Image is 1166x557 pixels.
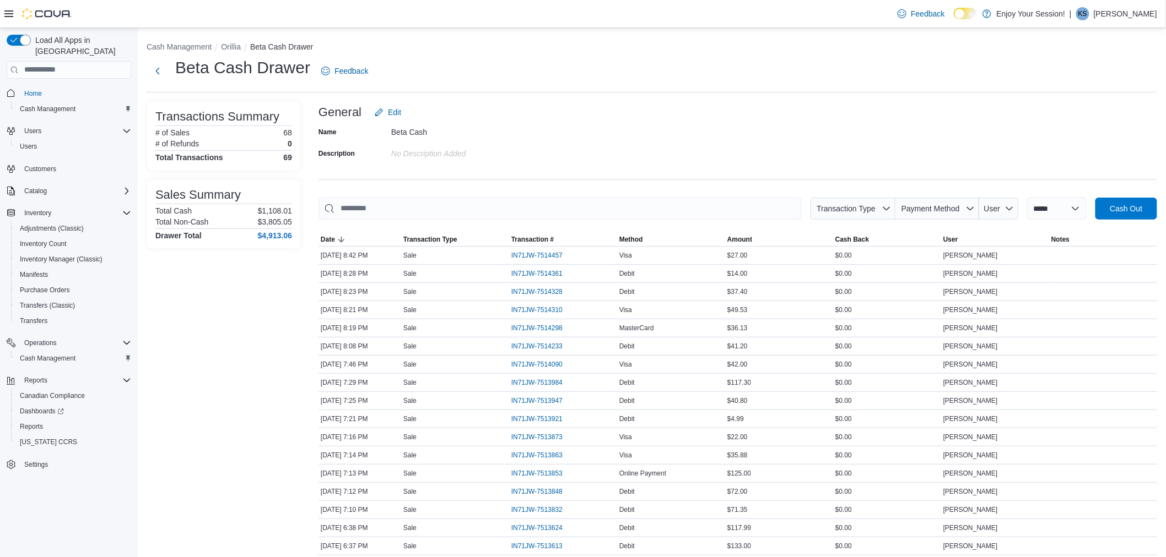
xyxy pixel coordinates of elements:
[403,487,417,496] p: Sale
[511,430,574,444] button: IN71JW-7513873
[619,396,635,405] span: Debit
[15,102,131,116] span: Cash Management
[902,204,960,213] span: Payment Method
[1049,233,1157,246] button: Notes
[727,324,748,332] span: $36.13
[319,233,401,246] button: Date
[403,269,417,278] p: Sale
[147,42,212,51] button: Cash Management
[20,239,67,248] span: Inventory Count
[221,42,241,51] button: Orillia
[319,394,401,407] div: [DATE] 7:25 PM
[943,542,998,550] span: [PERSON_NAME]
[20,354,75,363] span: Cash Management
[619,523,635,532] span: Debit
[727,251,748,260] span: $27.00
[403,324,417,332] p: Sale
[943,251,998,260] span: [PERSON_NAME]
[511,342,563,351] span: IN71JW-7514233
[11,282,136,298] button: Purchase Orders
[20,336,131,350] span: Operations
[727,396,748,405] span: $40.80
[155,231,202,240] h4: Drawer Total
[943,523,998,532] span: [PERSON_NAME]
[511,358,574,371] button: IN71JW-7514090
[511,324,563,332] span: IN71JW-7514298
[1076,7,1089,20] div: Kayla Schop
[15,222,88,235] a: Adjustments (Classic)
[1094,7,1157,20] p: [PERSON_NAME]
[15,352,131,365] span: Cash Management
[619,433,632,441] span: Visa
[619,360,632,369] span: Visa
[511,285,574,298] button: IN71JW-7514328
[727,235,752,244] span: Amount
[727,414,744,423] span: $4.99
[11,236,136,252] button: Inventory Count
[20,162,61,176] a: Customers
[317,60,373,82] a: Feedback
[24,127,41,135] span: Users
[2,335,136,351] button: Operations
[1051,235,1070,244] span: Notes
[2,456,136,472] button: Settings
[1070,7,1072,20] p: |
[943,269,998,278] span: [PERSON_NAME]
[943,396,998,405] span: [PERSON_NAME]
[321,235,335,244] span: Date
[15,253,107,266] a: Inventory Manager (Classic)
[943,505,998,514] span: [PERSON_NAME]
[319,321,401,335] div: [DATE] 8:19 PM
[20,422,43,431] span: Reports
[911,8,944,19] span: Feedback
[155,110,279,123] h3: Transactions Summary
[511,487,563,496] span: IN71JW-7513848
[319,303,401,316] div: [DATE] 8:21 PM
[15,237,71,250] a: Inventory Count
[20,206,56,220] button: Inventory
[319,198,802,220] input: This is a search bar. As you type, the results lower in the page will automatically filter.
[11,221,136,236] button: Adjustments (Classic)
[11,139,136,154] button: Users
[619,287,635,296] span: Debit
[2,183,136,199] button: Catalog
[11,403,136,419] a: Dashboards
[943,235,958,244] span: User
[833,485,941,498] div: $0.00
[511,521,574,534] button: IN71JW-7513624
[943,324,998,332] span: [PERSON_NAME]
[833,394,941,407] div: $0.00
[20,438,77,446] span: [US_STATE] CCRS
[511,505,563,514] span: IN71JW-7513832
[15,299,79,312] a: Transfers (Classic)
[835,235,869,244] span: Cash Back
[619,487,635,496] span: Debit
[20,336,61,350] button: Operations
[617,233,725,246] button: Method
[511,485,574,498] button: IN71JW-7513848
[509,233,617,246] button: Transaction #
[833,233,941,246] button: Cash Back
[288,139,292,148] p: 0
[11,388,136,403] button: Canadian Compliance
[20,162,131,176] span: Customers
[619,269,635,278] span: Debit
[31,35,131,57] span: Load All Apps in [GEOGRAPHIC_DATA]
[511,360,563,369] span: IN71JW-7514090
[15,140,41,153] a: Users
[619,378,635,387] span: Debit
[20,105,75,113] span: Cash Management
[24,376,47,385] span: Reports
[319,128,337,136] label: Name
[943,287,998,296] span: [PERSON_NAME]
[20,374,52,387] button: Reports
[511,396,563,405] span: IN71JW-7513947
[11,267,136,282] button: Manifests
[511,412,574,425] button: IN71JW-7513921
[24,165,56,173] span: Customers
[833,303,941,316] div: $0.00
[511,305,563,314] span: IN71JW-7514310
[943,378,998,387] span: [PERSON_NAME]
[403,523,417,532] p: Sale
[15,268,52,281] a: Manifests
